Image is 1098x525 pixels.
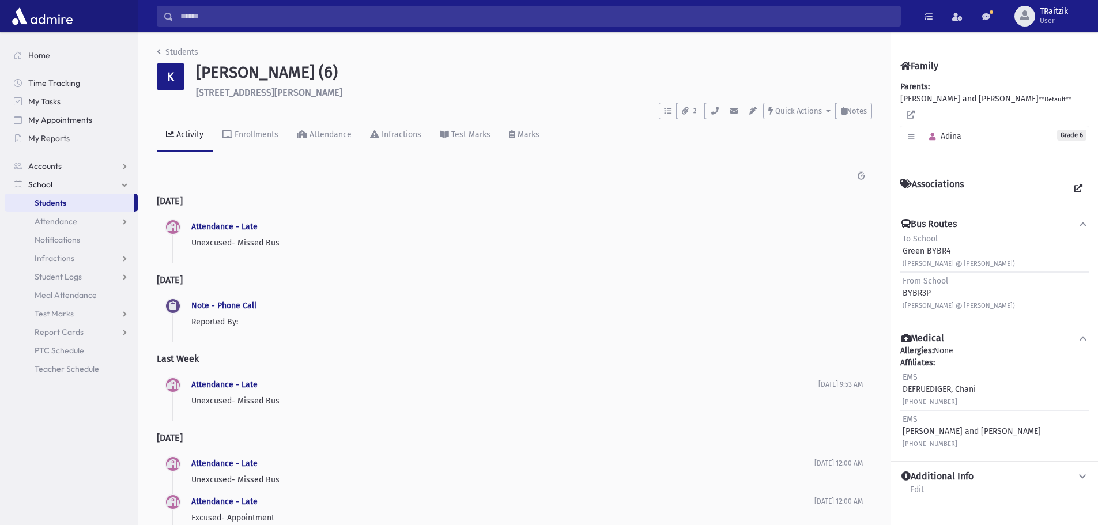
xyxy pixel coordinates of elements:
p: Unexcused- Missed Bus [191,395,818,407]
a: Note - Phone Call [191,301,256,311]
span: School [28,179,52,190]
a: My Tasks [5,92,138,111]
span: Infractions [35,253,74,263]
div: Green BYBR4 [903,233,1015,269]
div: DEFRUEDIGER, Chani [903,371,976,407]
a: Attendance - Late [191,497,258,507]
h4: Additional Info [901,471,974,483]
span: Report Cards [35,327,84,337]
h2: Last Week [157,344,872,373]
a: Activity [157,119,213,152]
b: Affiliates: [900,358,935,368]
span: My Tasks [28,96,61,107]
a: Attendance - Late [191,222,258,232]
small: [PHONE_NUMBER] [903,440,957,448]
b: Parents: [900,82,930,92]
p: Reported By: [191,316,863,328]
div: [PERSON_NAME] and [PERSON_NAME] [903,413,1041,450]
b: Allergies: [900,346,934,356]
span: Time Tracking [28,78,80,88]
a: Home [5,46,138,65]
button: 2 [677,103,705,119]
span: Notes [847,107,867,115]
h4: Family [900,61,938,71]
a: Meal Attendance [5,286,138,304]
small: ([PERSON_NAME] @ [PERSON_NAME]) [903,260,1015,267]
span: From School [903,276,948,286]
span: [DATE] 12:00 AM [814,459,863,467]
h2: [DATE] [157,423,872,452]
button: Additional Info [900,471,1089,483]
a: School [5,175,138,194]
span: [DATE] 12:00 AM [814,497,863,505]
div: Marks [515,130,539,139]
span: TRaitzik [1040,7,1068,16]
a: View all Associations [1068,179,1089,199]
a: Test Marks [5,304,138,323]
a: Notifications [5,231,138,249]
span: Meal Attendance [35,290,97,300]
a: Infractions [5,249,138,267]
a: Marks [500,119,549,152]
button: Medical [900,333,1089,345]
span: User [1040,16,1068,25]
button: Notes [836,103,872,119]
h2: [DATE] [157,186,872,216]
a: Teacher Schedule [5,360,138,378]
span: My Reports [28,133,70,143]
span: Grade 6 [1057,130,1086,141]
a: Student Logs [5,267,138,286]
a: PTC Schedule [5,341,138,360]
span: Student Logs [35,271,82,282]
div: Test Marks [449,130,490,139]
div: BYBR3P [903,275,1015,311]
nav: breadcrumb [157,46,198,63]
small: [PHONE_NUMBER] [903,398,957,406]
span: Home [28,50,50,61]
p: Unexcused- Missed Bus [191,474,814,486]
span: EMS [903,414,918,424]
span: Students [35,198,66,208]
span: Quick Actions [775,107,822,115]
button: Bus Routes [900,218,1089,231]
a: Students [5,194,134,212]
div: Infractions [379,130,421,139]
a: Test Marks [431,119,500,152]
span: Teacher Schedule [35,364,99,374]
a: My Reports [5,129,138,148]
p: Unexcused- Missed Bus [191,237,863,249]
p: Excused- Appointment [191,512,814,524]
img: AdmirePro [9,5,76,28]
a: My Appointments [5,111,138,129]
a: Enrollments [213,119,288,152]
h4: Associations [900,179,964,199]
a: Edit [910,483,925,504]
a: Attendance [5,212,138,231]
h4: Bus Routes [901,218,957,231]
div: [PERSON_NAME] and [PERSON_NAME] [900,81,1089,160]
span: My Appointments [28,115,92,125]
div: Enrollments [232,130,278,139]
span: Attendance [35,216,77,226]
div: Activity [174,130,203,139]
div: K [157,63,184,90]
div: None [900,345,1089,452]
span: Notifications [35,235,80,245]
a: Attendance - Late [191,459,258,469]
span: PTC Schedule [35,345,84,356]
input: Search [173,6,900,27]
button: Quick Actions [763,103,836,119]
span: Test Marks [35,308,74,319]
a: Time Tracking [5,74,138,92]
a: Accounts [5,157,138,175]
a: Students [157,47,198,57]
h1: [PERSON_NAME] (6) [196,63,872,82]
small: ([PERSON_NAME] @ [PERSON_NAME]) [903,302,1015,309]
span: [DATE] 9:53 AM [818,380,863,388]
a: Infractions [361,119,431,152]
h4: Medical [901,333,944,345]
h6: [STREET_ADDRESS][PERSON_NAME] [196,87,872,98]
span: Adina [924,131,961,141]
span: EMS [903,372,918,382]
h2: [DATE] [157,265,872,294]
